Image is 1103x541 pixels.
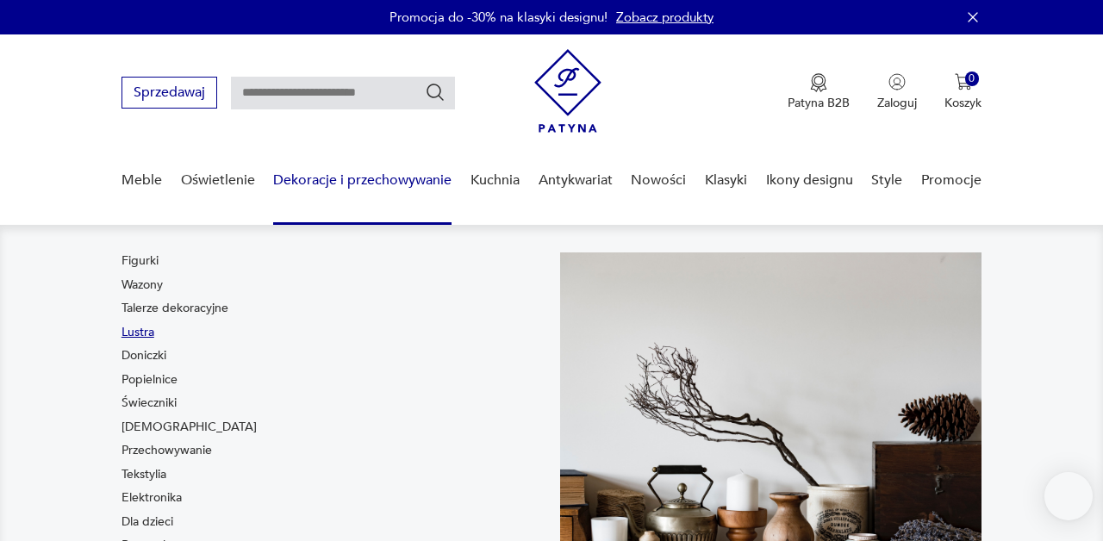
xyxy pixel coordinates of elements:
img: Patyna - sklep z meblami i dekoracjami vintage [534,49,601,133]
a: Talerze dekoracyjne [122,300,228,317]
p: Promocja do -30% na klasyki designu! [389,9,608,26]
img: Ikona koszyka [955,73,972,90]
a: Figurki [122,252,159,270]
img: Ikona medalu [810,73,827,92]
a: Style [871,147,902,214]
a: Wazony [122,277,163,294]
a: Świeczniki [122,395,177,412]
a: Zobacz produkty [616,9,714,26]
button: Sprzedawaj [122,77,217,109]
a: Tekstylia [122,466,166,483]
a: Meble [122,147,162,214]
a: Popielnice [122,371,178,389]
button: 0Koszyk [944,73,981,111]
a: Kuchnia [470,147,520,214]
a: Doniczki [122,347,166,364]
a: Ikony designu [766,147,853,214]
a: Dla dzieci [122,513,173,531]
a: Promocje [921,147,981,214]
a: Lustra [122,324,154,341]
button: Zaloguj [877,73,917,111]
a: Klasyki [705,147,747,214]
a: Elektronika [122,489,182,507]
a: Antykwariat [539,147,613,214]
a: Sprzedawaj [122,88,217,100]
a: Oświetlenie [181,147,255,214]
button: Patyna B2B [788,73,850,111]
a: Przechowywanie [122,442,212,459]
button: Szukaj [425,82,446,103]
p: Koszyk [944,95,981,111]
a: Nowości [631,147,686,214]
p: Zaloguj [877,95,917,111]
a: Dekoracje i przechowywanie [273,147,452,214]
p: Patyna B2B [788,95,850,111]
a: Ikona medaluPatyna B2B [788,73,850,111]
img: Ikonka użytkownika [888,73,906,90]
iframe: Smartsupp widget button [1044,472,1093,520]
div: 0 [965,72,980,86]
a: [DEMOGRAPHIC_DATA] [122,419,257,436]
